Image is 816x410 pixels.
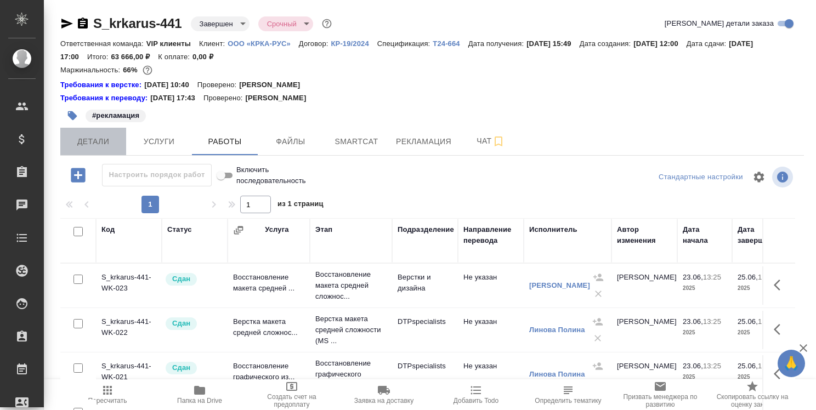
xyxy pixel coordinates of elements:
td: Верстка макета средней сложнос... [228,311,310,349]
td: [PERSON_NAME] [611,266,677,305]
p: 25.06, [738,317,758,326]
p: 13:25 [703,362,721,370]
button: Добавить работу [63,164,93,186]
span: из 1 страниц [277,197,324,213]
p: VIP клиенты [146,39,199,48]
p: 13:00 [758,362,776,370]
td: Восстановление макета средней ... [228,266,310,305]
button: Завершен [196,19,236,29]
button: Сгруппировать [233,225,244,236]
td: Верстки и дизайна [392,266,458,305]
span: Призвать менеджера по развитию [621,393,700,408]
p: [PERSON_NAME] [245,93,314,104]
a: Требования к переводу: [60,93,150,104]
span: 🙏 [782,352,801,375]
button: 🙏 [778,350,805,377]
span: Услуги [133,135,185,149]
span: Рекламация [396,135,451,149]
p: КР-19/2024 [331,39,377,48]
p: 2025 [738,327,781,338]
p: 25.06, [738,273,758,281]
td: Не указан [458,355,524,394]
p: Маржинальность: [60,66,123,74]
div: Менеджер проверил работу исполнителя, передает ее на следующий этап [165,272,222,287]
p: 23.06, [683,273,703,281]
span: Определить тематику [535,397,601,405]
p: Сдан [172,318,190,329]
td: S_krkarus-441-WK-022 [96,311,162,349]
button: Определить тематику [522,379,614,410]
span: Пересчитать [88,397,127,405]
span: Добавить Todo [454,397,498,405]
button: Призвать менеджера по развитию [614,379,706,410]
span: Детали [67,135,120,149]
p: 63 666,00 ₽ [111,53,158,61]
span: Чат [464,134,517,148]
button: Добавить тэг [60,104,84,128]
p: 2025 [738,283,781,294]
p: Спецификация: [377,39,433,48]
td: DTPspecialists [392,311,458,349]
div: Этап [315,224,332,235]
p: 66% [123,66,140,74]
div: Исполнитель [529,224,577,235]
p: Клиент: [199,39,228,48]
p: 13:25 [703,273,721,281]
span: рекламация [84,110,147,119]
div: Код [101,224,115,235]
a: Линова Полина [529,326,585,334]
td: [PERSON_NAME] [611,311,677,349]
span: Включить последовательность [236,164,306,186]
td: Восстановление графического из... [228,355,310,394]
svg: Подписаться [492,135,505,148]
p: 11:00 [758,273,776,281]
button: Здесь прячутся важные кнопки [767,316,794,343]
p: 13:00 [758,317,776,326]
p: [DATE] 10:40 [144,79,197,90]
a: ООО «КРКА-РУС» [228,38,299,48]
p: [DATE] 15:49 [526,39,580,48]
p: 13:25 [703,317,721,326]
p: Проверено: [203,93,246,104]
td: S_krkarus-441-WK-021 [96,355,162,394]
a: T24-664 [433,38,468,48]
p: Дата получения: [468,39,526,48]
a: [PERSON_NAME] [529,281,590,289]
td: Не указан [458,266,524,305]
p: 0,00 ₽ [192,53,222,61]
button: Добавить Todo [430,379,522,410]
p: Ответственная команда: [60,39,146,48]
div: Статус [167,224,192,235]
button: Здесь прячутся важные кнопки [767,361,794,387]
a: Требования к верстке: [60,79,144,90]
div: Завершен [258,16,313,31]
p: 2025 [683,372,727,383]
button: 17775.57 RUB; [140,63,155,77]
td: [PERSON_NAME] [611,355,677,394]
p: [DATE] 12:00 [633,39,687,48]
p: [PERSON_NAME] [239,79,308,90]
div: Подразделение [398,224,454,235]
p: 25.06, [738,362,758,370]
p: [DATE] 17:43 [150,93,203,104]
a: Линова Полина [529,370,585,378]
span: [PERSON_NAME] детали заказа [665,18,774,29]
p: Дата создания: [580,39,633,48]
td: DTPspecialists [392,355,458,394]
a: КР-19/2024 [331,38,377,48]
div: Дата завершения [738,224,781,246]
button: Скопировать ссылку для ЯМессенджера [60,17,73,30]
span: Посмотреть информацию [772,167,795,187]
button: Папка на Drive [154,379,246,410]
span: Папка на Drive [177,397,222,405]
span: Заявка на доставку [354,397,413,405]
p: Восстановление графического изображен... [315,358,387,391]
p: ООО «КРКА-РУС» [228,39,299,48]
p: #рекламация [92,110,139,121]
div: Услуга [265,224,288,235]
div: split button [656,169,746,186]
div: Дата начала [683,224,727,246]
p: Восстановление макета средней сложнос... [315,269,387,302]
button: Срочный [264,19,300,29]
p: 23.06, [683,317,703,326]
